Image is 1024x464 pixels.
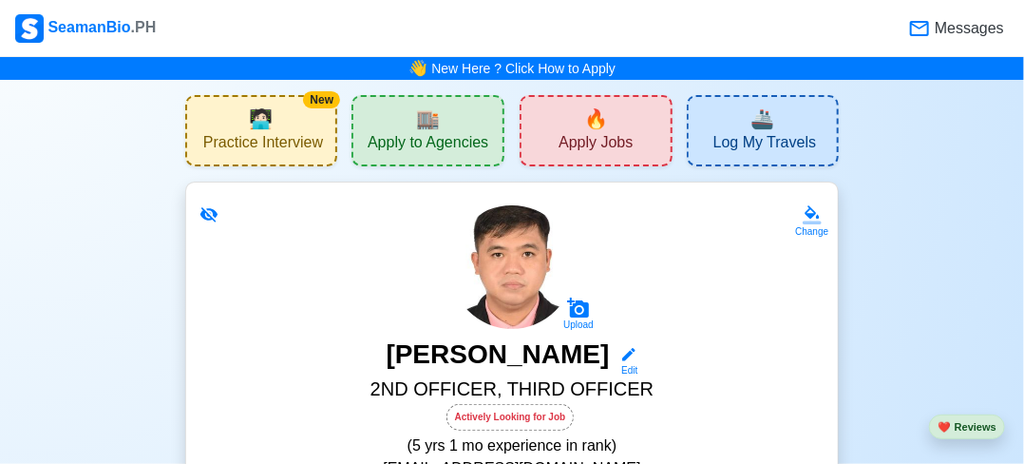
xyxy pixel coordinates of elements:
span: .PH [131,19,157,35]
div: Actively Looking for Job [446,404,575,431]
a: New Here ? Click How to Apply [431,61,616,76]
div: New [303,91,340,108]
h3: [PERSON_NAME] [387,338,610,377]
img: Logo [15,14,44,43]
h5: 2ND OFFICER, THIRD OFFICER [209,377,816,404]
span: Messages [931,17,1004,40]
span: travel [751,105,775,133]
span: interview [250,105,274,133]
span: Apply Jobs [559,133,633,157]
div: SeamanBio [15,14,156,43]
div: Edit [613,363,637,377]
p: (5 yrs 1 mo experience in rank) [209,435,816,457]
div: Upload [563,319,594,331]
span: agencies [416,105,440,133]
span: Log My Travels [713,133,816,157]
span: Practice Interview [203,133,323,157]
span: bell [405,54,430,83]
span: new [584,105,608,133]
button: heartReviews [929,415,1005,440]
span: Apply to Agencies [368,133,488,157]
div: Change [795,224,828,239]
span: heart [938,421,951,433]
